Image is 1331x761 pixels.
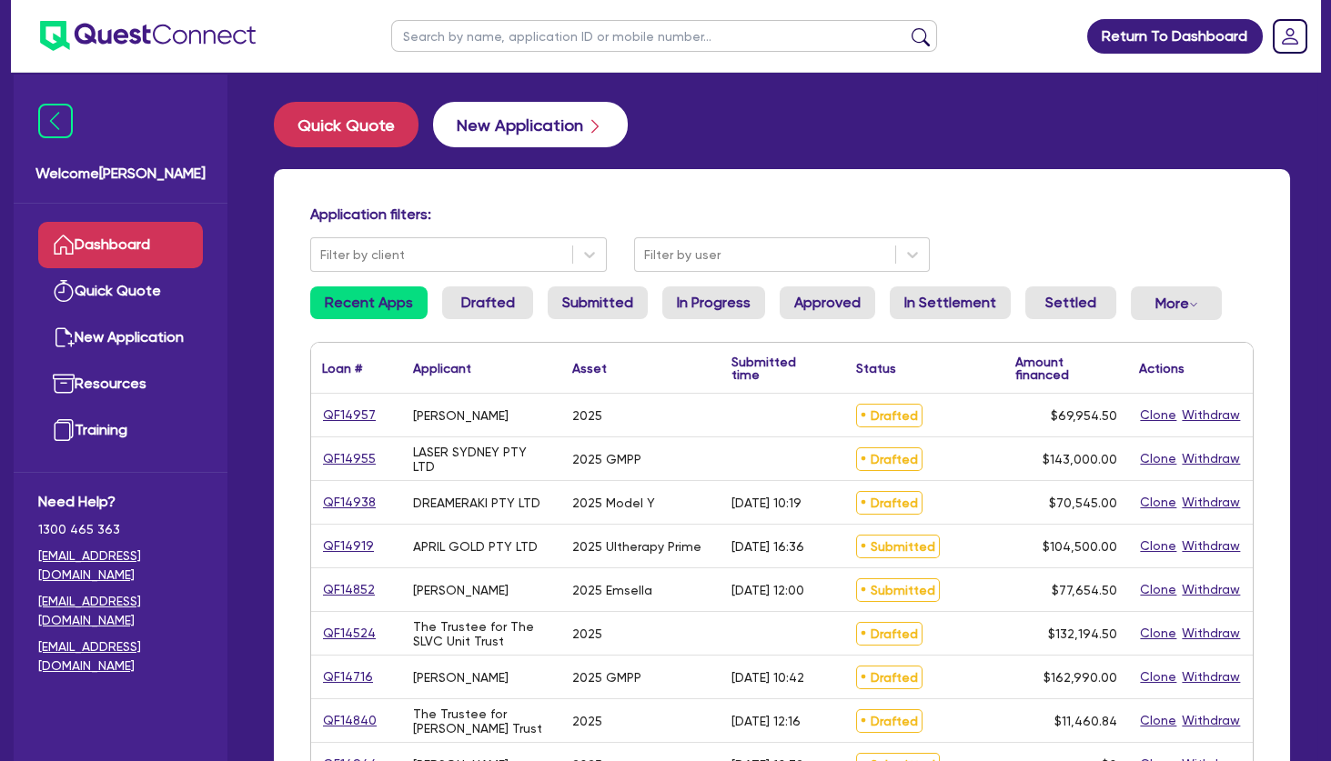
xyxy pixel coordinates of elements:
button: Quick Quote [274,102,418,147]
span: $77,654.50 [1052,583,1117,597]
button: Clone [1139,448,1177,469]
div: [DATE] 12:16 [731,714,801,728]
button: Clone [1139,579,1177,600]
div: 2025 GMPP [572,670,641,685]
button: Withdraw [1181,492,1241,513]
button: Withdraw [1181,536,1241,556]
a: QF14957 [322,405,377,426]
span: Drafted [856,709,923,733]
button: Withdraw [1181,448,1241,469]
span: Submitted [856,535,940,558]
a: [EMAIL_ADDRESS][DOMAIN_NAME] [38,546,203,585]
a: In Progress [662,286,765,319]
div: The Trustee for [PERSON_NAME] Trust [413,706,550,736]
div: [PERSON_NAME] [413,583,509,597]
a: QF14938 [322,492,377,513]
span: Drafted [856,491,923,515]
a: Quick Quote [274,102,433,147]
div: 2025 Emsella [572,583,652,597]
a: Training [38,407,203,454]
a: [EMAIL_ADDRESS][DOMAIN_NAME] [38,592,203,630]
span: Drafted [856,622,923,646]
a: Quick Quote [38,268,203,315]
a: Return To Dashboard [1087,19,1263,54]
button: Withdraw [1181,666,1241,687]
div: [PERSON_NAME] [413,670,509,685]
div: [DATE] 10:19 [731,496,802,510]
img: resources [53,373,75,395]
span: 1300 465 363 [38,520,203,539]
div: Applicant [413,362,471,375]
button: New Application [433,102,628,147]
a: New Application [38,315,203,361]
span: $132,194.50 [1048,626,1117,641]
button: Clone [1139,710,1177,731]
div: [DATE] 12:00 [731,583,804,597]
img: training [53,419,75,441]
a: QF14840 [322,710,378,731]
div: 2025 Ultherapy Prime [572,539,701,554]
a: QF14919 [322,536,375,556]
span: Submitted [856,578,940,602]
button: Withdraw [1181,405,1241,426]
img: quest-connect-logo-blue [40,21,256,51]
span: $143,000.00 [1043,452,1117,466]
div: Amount financed [1015,355,1118,381]
button: Clone [1139,666,1177,687]
div: Asset [572,362,607,375]
div: LASER SYDNEY PTY LTD [413,445,550,474]
div: 2025 GMPP [572,452,641,466]
span: Need Help? [38,491,203,513]
img: icon-menu-close [38,104,73,138]
div: 2025 [572,626,602,641]
div: 2025 Model Y [572,496,655,510]
a: Drafted [442,286,533,319]
button: Clone [1139,492,1177,513]
button: Dropdown toggle [1131,286,1222,320]
div: 2025 [572,714,602,728]
button: Clone [1139,405,1177,426]
div: Actions [1139,362,1185,375]
div: [PERSON_NAME] [413,408,509,423]
span: Drafted [856,447,923,471]
span: $104,500.00 [1043,539,1117,554]
a: Resources [38,361,203,407]
div: Submitted time [731,355,818,381]
button: Withdraw [1181,710,1241,731]
div: [DATE] 10:42 [731,670,804,685]
h4: Application filters: [310,205,1254,223]
input: Search by name, application ID or mobile number... [391,20,937,52]
div: Status [856,362,896,375]
a: QF14524 [322,623,377,644]
button: Clone [1139,623,1177,644]
a: Submitted [548,286,648,319]
div: The Trustee for The SLVC Unit Trust [413,619,550,648]
span: Drafted [856,404,923,427]
a: Settled [1025,286,1116,319]
button: Withdraw [1181,579,1241,600]
a: Recent Apps [310,286,428,319]
div: APRIL GOLD PTY LTD [413,539,538,554]
a: Approved [780,286,875,319]
div: 2025 [572,408,602,423]
span: $70,545.00 [1049,496,1117,510]
img: new-application [53,326,75,348]
button: Withdraw [1181,623,1241,644]
a: [EMAIL_ADDRESS][DOMAIN_NAME] [38,637,203,676]
span: $69,954.50 [1051,408,1117,423]
span: Welcome [PERSON_NAME] [35,163,206,185]
a: QF14716 [322,666,374,687]
a: QF14852 [322,579,376,600]
span: Drafted [856,666,923,689]
a: QF14955 [322,448,377,469]
span: $162,990.00 [1044,670,1117,685]
div: Loan # [322,362,362,375]
div: DREAMERAKI PTY LTD [413,496,540,510]
img: quick-quote [53,280,75,302]
a: Dashboard [38,222,203,268]
div: [DATE] 16:36 [731,539,804,554]
button: Clone [1139,536,1177,556]
a: In Settlement [890,286,1011,319]
span: $11,460.84 [1054,714,1117,728]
